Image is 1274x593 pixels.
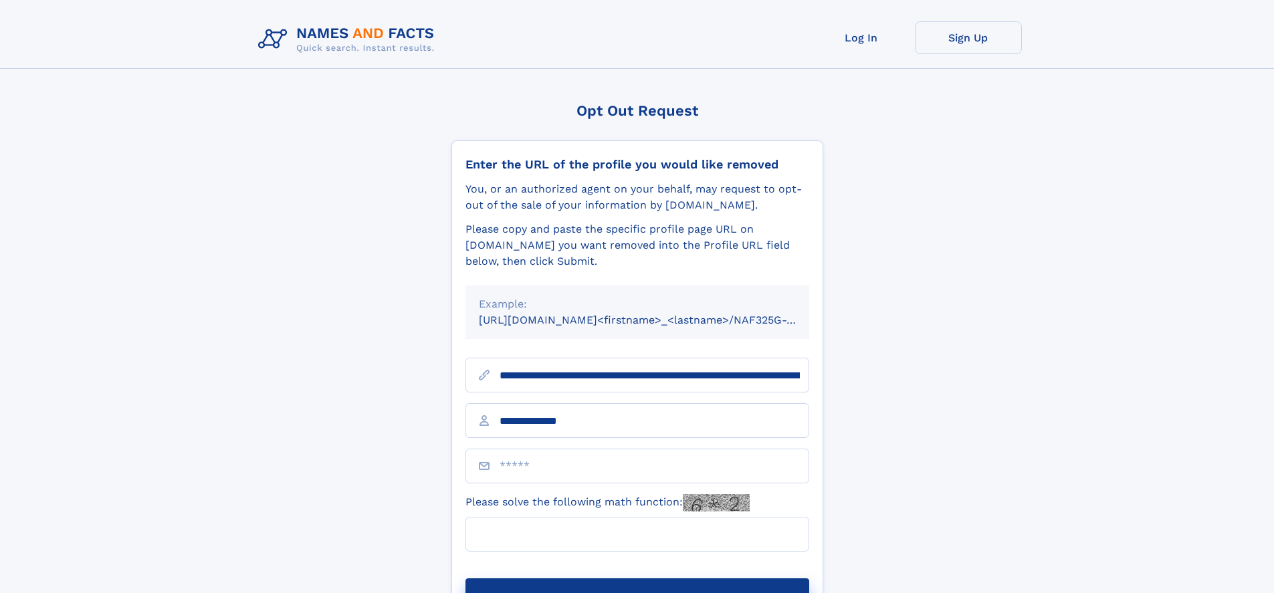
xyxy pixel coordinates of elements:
a: Log In [808,21,915,54]
div: You, or an authorized agent on your behalf, may request to opt-out of the sale of your informatio... [465,181,809,213]
div: Enter the URL of the profile you would like removed [465,157,809,172]
small: [URL][DOMAIN_NAME]<firstname>_<lastname>/NAF325G-xxxxxxxx [479,314,835,326]
img: Logo Names and Facts [253,21,445,57]
a: Sign Up [915,21,1022,54]
div: Opt Out Request [451,102,823,119]
div: Example: [479,296,796,312]
label: Please solve the following math function: [465,494,750,511]
div: Please copy and paste the specific profile page URL on [DOMAIN_NAME] you want removed into the Pr... [465,221,809,269]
